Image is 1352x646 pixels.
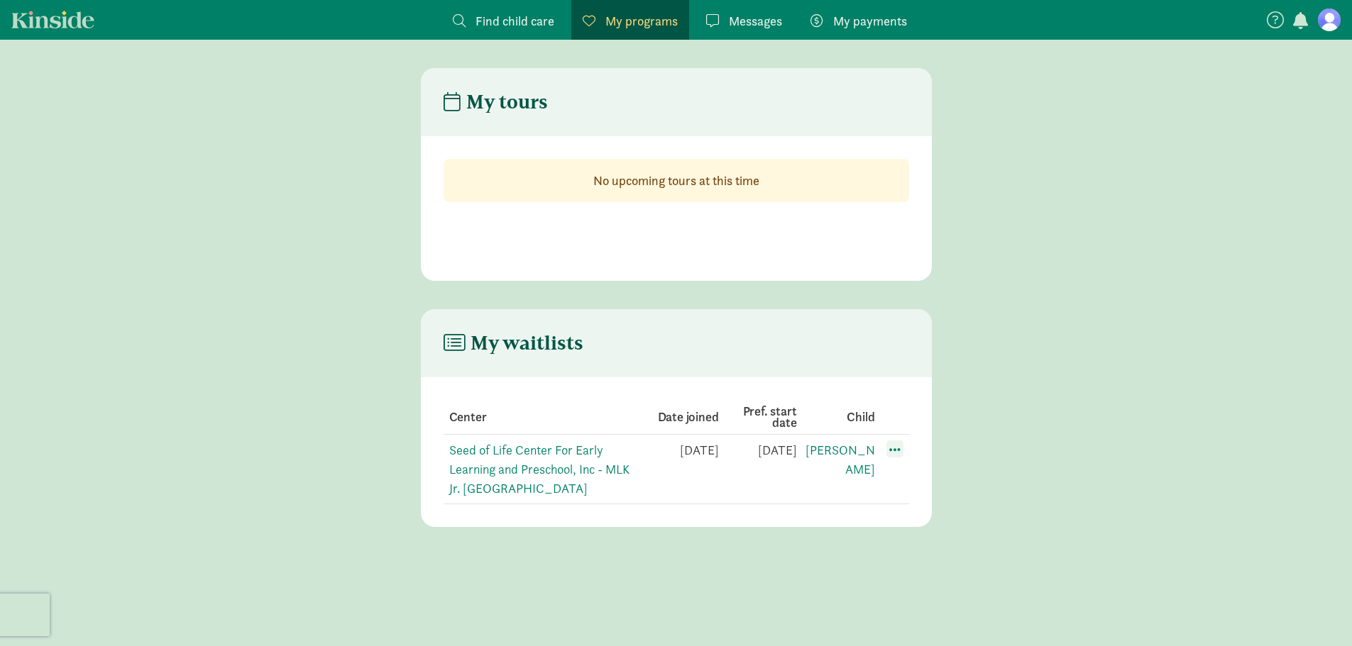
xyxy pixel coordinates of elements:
a: [PERSON_NAME] [806,442,875,477]
th: Pref. start date [719,400,797,435]
td: [DATE] [719,435,797,504]
span: My payments [833,11,907,30]
th: Date joined [641,400,719,435]
strong: No upcoming tours at this time [593,172,759,189]
th: Center [444,400,641,435]
td: [DATE] [641,435,719,504]
span: Messages [729,11,782,30]
a: Seed of Life Center For Early Learning and Preschool, Inc - MLK Jr. [GEOGRAPHIC_DATA] [449,442,630,496]
h4: My waitlists [444,332,583,355]
th: Child [797,400,875,435]
a: Kinside [11,11,94,28]
span: My programs [605,11,678,30]
span: Find child care [476,11,554,30]
h4: My tours [444,91,548,113]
